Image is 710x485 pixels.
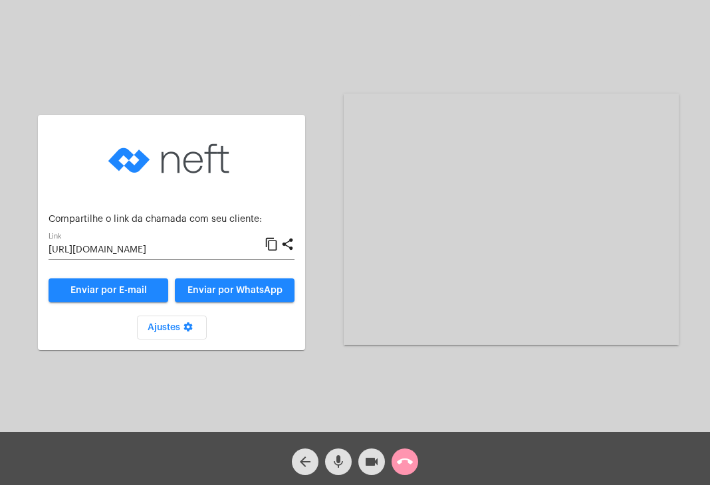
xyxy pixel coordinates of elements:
mat-icon: arrow_back [297,454,313,470]
span: Enviar por E-mail [70,286,147,295]
span: Ajustes [148,323,196,332]
button: Ajustes [137,316,207,339]
button: Enviar por WhatsApp [175,278,295,302]
mat-icon: share [281,237,295,252]
img: logo-neft-novo-2.png [105,126,238,192]
mat-icon: settings [180,322,196,338]
span: Enviar por WhatsApp [187,286,283,295]
a: Enviar por E-mail [49,278,168,302]
mat-icon: content_copy [265,237,279,252]
p: Compartilhe o link da chamada com seu cliente: [49,215,295,225]
mat-icon: videocam [364,454,380,470]
mat-icon: mic [330,454,346,470]
mat-icon: call_end [397,454,413,470]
